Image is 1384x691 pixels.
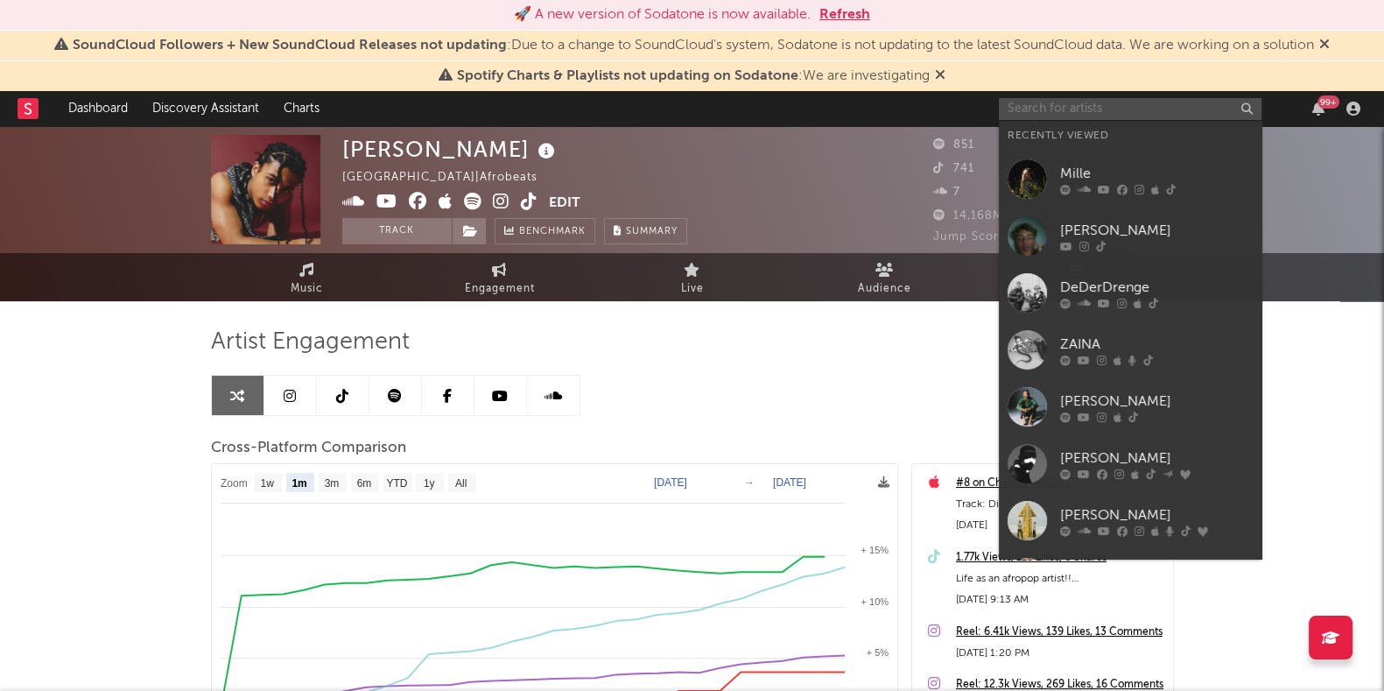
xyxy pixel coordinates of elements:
a: [PERSON_NAME] [999,378,1261,435]
text: 1m [292,477,306,490]
span: Dismiss [935,69,945,83]
div: ZAINA [1060,334,1253,355]
a: Reel: 6.41k Views, 139 Likes, 13 Comments [956,622,1164,643]
a: [PERSON_NAME] [999,208,1261,264]
span: Benchmark [519,222,586,243]
div: Track: Die For You [956,494,1164,515]
span: Music [291,279,323,300]
div: Recently Viewed [1008,125,1253,146]
div: 🚀 A new version of Sodatone is now available. [514,4,811,25]
a: 1.77k Views, 118 Likes, 0 Shares [956,547,1164,568]
span: Artist Engagement [211,332,410,353]
a: Charts [271,91,332,126]
text: Zoom [221,477,248,490]
span: : Due to a change to SoundCloud's system, Sodatone is not updating to the latest SoundCloud data.... [73,39,1314,53]
span: Cross-Platform Comparison [211,438,406,459]
text: [DATE] [654,476,687,489]
text: [DATE] [773,476,806,489]
a: HUGORM [999,549,1261,606]
button: Summary [604,218,687,244]
a: Music [211,253,404,301]
input: Search for artists [999,98,1261,120]
button: Track [342,218,452,244]
div: Life as an afropop artist!! #carllowewannaparty #love #dieforyou #africantiktok #musiciansoftiktok [956,568,1164,589]
button: Refresh [819,4,870,25]
span: Jump Score: 60.4 [933,231,1037,243]
text: + 15% [861,545,889,555]
div: [PERSON_NAME] [1060,391,1253,412]
div: [GEOGRAPHIC_DATA] | Afrobeats [342,167,558,188]
text: 6m [356,477,371,490]
span: 14,168 Monthly Listeners [933,210,1099,222]
div: [PERSON_NAME] [1060,504,1253,525]
a: Dashboard [56,91,140,126]
a: [PERSON_NAME] [999,435,1261,492]
text: + 5% [866,647,889,658]
span: 741 [933,163,974,174]
text: + 10% [861,596,889,607]
span: Engagement [465,279,535,300]
a: Discovery Assistant [140,91,271,126]
span: 7 [933,187,960,198]
text: All [454,477,466,490]
text: YTD [386,477,407,490]
a: [PERSON_NAME] [999,492,1261,549]
button: 99+ [1312,102,1324,116]
a: Audience [789,253,981,301]
a: Benchmark [495,218,595,244]
text: 1w [260,477,274,490]
span: Summary [626,227,678,236]
span: : We are investigating [457,69,930,83]
a: DeDerDrenge [999,264,1261,321]
text: 1y [423,477,434,490]
span: Spotify Charts & Playlists not updating on Sodatone [457,69,798,83]
div: 99 + [1317,95,1339,109]
span: Live [681,279,704,300]
span: 851 [933,139,974,151]
div: [DATE] [956,515,1164,536]
text: → [744,476,755,489]
div: Mille [1060,163,1253,184]
div: [PERSON_NAME] [1060,448,1253,469]
a: Playlists/Charts [981,253,1174,301]
a: Engagement [404,253,596,301]
a: Mille [999,151,1261,208]
div: [DATE] 9:13 AM [956,589,1164,610]
div: [PERSON_NAME] [1060,220,1253,241]
a: #8 on Chilled Pop 2025 [956,473,1164,494]
span: Audience [858,279,911,300]
span: SoundCloud Followers + New SoundCloud Releases not updating [73,39,507,53]
span: Dismiss [1319,39,1330,53]
button: Edit [549,193,580,215]
text: 3m [324,477,339,490]
div: [DATE] 1:20 PM [956,643,1164,664]
a: ZAINA [999,321,1261,378]
div: DeDerDrenge [1060,277,1253,298]
div: [PERSON_NAME] [342,135,559,164]
a: Live [596,253,789,301]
